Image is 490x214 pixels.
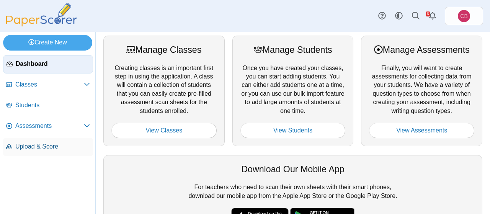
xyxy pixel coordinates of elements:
div: Manage Assessments [369,44,474,56]
div: Manage Classes [111,44,217,56]
a: Students [3,96,93,115]
a: View Classes [111,123,217,138]
a: Canisius Biology [445,7,483,25]
span: Classes [15,80,84,89]
a: View Students [240,123,346,138]
div: Manage Students [240,44,346,56]
div: Creating classes is an important first step in using the application. A class will contain a coll... [103,36,225,146]
span: Upload & Score [15,142,90,151]
a: Upload & Score [3,138,93,156]
span: Students [15,101,90,109]
span: Canisius Biology [460,13,467,19]
span: Canisius Biology [458,10,470,22]
a: PaperScorer [3,21,80,28]
a: Alerts [424,8,441,25]
span: Assessments [15,122,84,130]
a: Classes [3,76,93,94]
a: View Assessments [369,123,474,138]
a: Dashboard [3,55,93,74]
div: Finally, you will want to create assessments for collecting data from your students. We have a va... [361,36,482,146]
div: Download Our Mobile App [111,163,474,175]
span: Dashboard [16,60,90,68]
a: Assessments [3,117,93,136]
a: Create New [3,35,92,50]
img: PaperScorer [3,3,80,26]
div: Once you have created your classes, you can start adding students. You can either add students on... [232,36,354,146]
